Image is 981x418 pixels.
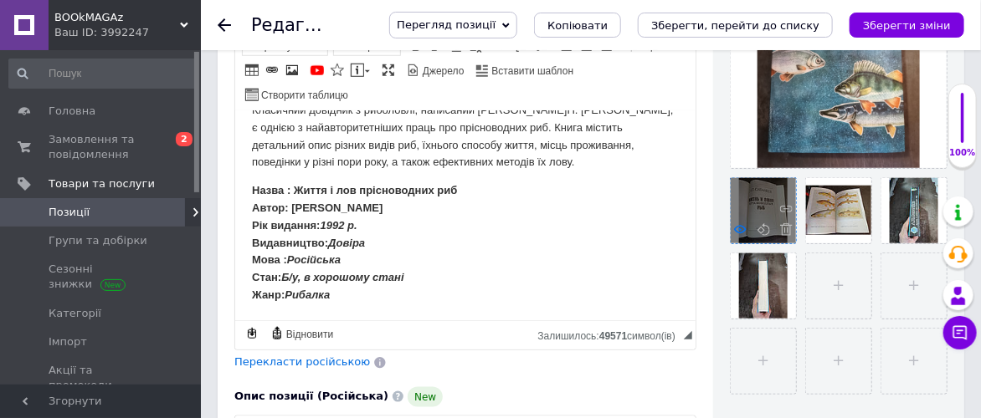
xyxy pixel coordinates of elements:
i: Зберегти, перейти до списку [651,19,819,32]
span: Акції та промокоди [49,363,155,393]
em: Російська [52,142,105,155]
em: 1992 р. [85,108,122,120]
span: 2 [176,132,193,146]
button: Чат з покупцем [943,316,977,349]
em: Рибалка [49,177,95,190]
em: Б/у, в хорошому стані [46,160,168,172]
div: 100% [949,147,976,159]
a: Вставити/Редагувати посилання (Ctrl+L) [263,61,281,79]
a: Вставити іконку [328,61,347,79]
span: Товари та послуги [49,176,155,191]
span: New [408,387,443,407]
p: : [17,115,444,237]
span: Перекласти російською [234,355,370,368]
div: Повернутися назад [218,18,231,32]
span: 49571 [599,330,627,342]
em: 1992 г. [87,151,123,164]
div: Ваш ID: 3992247 [54,25,201,40]
button: Копіювати [534,13,621,38]
span: Потягніть для зміни розмірів [684,331,692,339]
em: Довіра [93,125,130,138]
input: Пошук [8,59,198,89]
span: Вставити шаблон [490,64,574,79]
span: Групи та добірки [49,233,147,248]
span: Джерело [420,64,465,79]
span: Сезонні знижки [49,262,155,292]
span: Головна [49,104,95,119]
button: Зберегти зміни [850,13,964,38]
button: Зберегти, перейти до списку [638,13,833,38]
body: Редактор, 2C2FCFC7-6FD7-4BA9-8402-780BE41AA96A [17,17,444,237]
a: Створити таблицю [243,85,351,104]
span: Категорії [49,306,101,321]
span: Відновити [284,328,333,342]
span: BOOkMAGAz [54,10,180,25]
span: Опис позиції (Російська) [234,390,388,402]
strong: Язык : [17,186,95,198]
div: Кiлькiсть символiв [538,326,684,342]
span: Створити таблицю [259,89,348,103]
span: Замовлення та повідомлення [49,132,155,162]
a: Максимізувати [379,61,398,79]
a: Таблиця [243,61,261,79]
p: Классический справочник по рыбалке, написанный [PERSON_NAME]П. [PERSON_NAME], является одной из с... [17,17,444,104]
span: Перегляд позиції [397,18,496,31]
a: Джерело [404,61,467,79]
strong: Б/у, в хорошем состоянии [81,203,227,216]
a: Відновити [268,324,336,343]
strong: Название : Жизнь и ловля пресноводных рыб Автор [PERSON_NAME][GEOGRAPHIC_DATA] Год издания: Издат... [17,116,268,181]
span: Копіювати [547,19,608,32]
strong: Рік видання: Видавництво: Мова : Стан: Жанр: [17,108,169,190]
div: 100% Якість заповнення [948,84,977,168]
em: : [49,134,53,146]
em: Русский [51,186,95,198]
a: Вставити повідомлення [348,61,372,79]
span: Імпорт [49,334,87,349]
a: Зробити резервну копію зараз [243,324,261,343]
a: Вставити шаблон [474,61,577,79]
strong: Назва : Життя і лов прісноводних риб Автор: [PERSON_NAME] [17,73,222,103]
iframe: Редактор, E4411F12-CDEA-4B1A-B7B0-3640BA7B3E11 [235,111,696,320]
span: Позиції [49,205,90,220]
i: Зберегти зміни [863,19,951,32]
a: Додати відео з YouTube [308,61,326,79]
strong: Состояние: [17,203,78,216]
a: Зображення [283,61,301,79]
